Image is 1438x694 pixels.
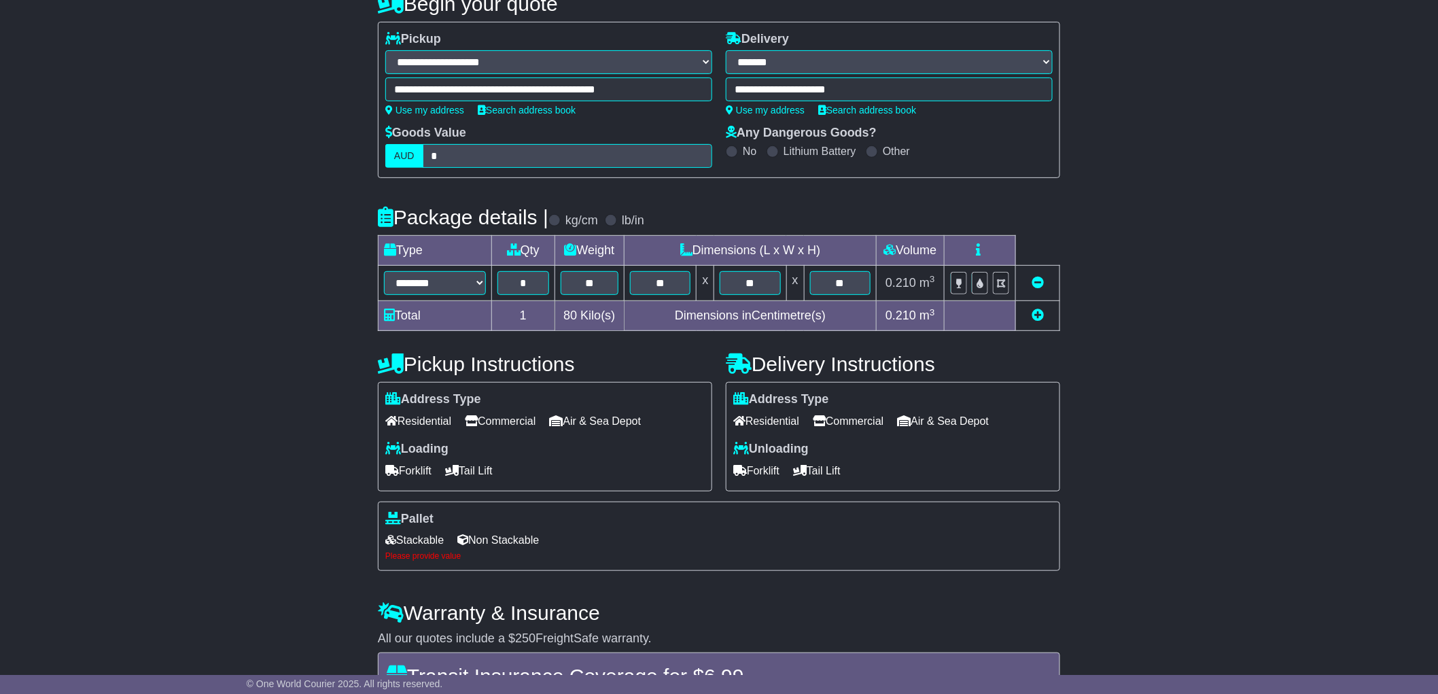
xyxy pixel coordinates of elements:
label: Goods Value [385,126,466,141]
span: Residential [733,411,799,432]
span: Commercial [813,411,883,432]
span: Non Stackable [457,530,539,551]
h4: Delivery Instructions [726,353,1060,375]
td: Kilo(s) [555,301,625,331]
span: 250 [515,631,536,645]
h4: Warranty & Insurance [378,602,1060,624]
td: x [786,266,804,301]
label: Delivery [726,32,789,47]
a: Search address book [818,105,916,116]
span: Tail Lift [445,460,493,481]
span: m [919,309,935,322]
span: Air & Sea Depot [898,411,989,432]
label: Any Dangerous Goods? [726,126,877,141]
label: Pallet [385,512,434,527]
a: Remove this item [1032,276,1044,290]
td: Weight [555,236,625,266]
td: Qty [492,236,555,266]
a: Use my address [726,105,805,116]
h4: Transit Insurance Coverage for $ [387,665,1051,687]
label: No [743,145,756,158]
label: AUD [385,144,423,168]
h4: Pickup Instructions [378,353,712,375]
a: Use my address [385,105,464,116]
span: Forklift [385,460,432,481]
span: m [919,276,935,290]
span: 0.210 [885,276,916,290]
span: 80 [563,309,577,322]
label: Loading [385,442,449,457]
div: All our quotes include a $ FreightSafe warranty. [378,631,1060,646]
span: © One World Courier 2025. All rights reserved. [247,678,443,689]
span: Residential [385,411,451,432]
div: Please provide value [385,551,1053,561]
label: Lithium Battery [784,145,856,158]
td: Total [379,301,492,331]
span: 6.99 [704,665,743,687]
a: Search address book [478,105,576,116]
td: Dimensions in Centimetre(s) [625,301,877,331]
span: Air & Sea Depot [550,411,642,432]
label: lb/in [622,213,644,228]
td: Type [379,236,492,266]
label: Address Type [733,392,829,407]
a: Add new item [1032,309,1044,322]
span: Forklift [733,460,779,481]
label: Address Type [385,392,481,407]
label: Pickup [385,32,441,47]
h4: Package details | [378,206,548,228]
label: kg/cm [565,213,598,228]
span: Commercial [465,411,536,432]
span: 0.210 [885,309,916,322]
span: Stackable [385,530,444,551]
td: Dimensions (L x W x H) [625,236,877,266]
sup: 3 [930,274,935,284]
label: Unloading [733,442,809,457]
td: Volume [876,236,944,266]
td: 1 [492,301,555,331]
span: Tail Lift [793,460,841,481]
td: x [697,266,714,301]
sup: 3 [930,307,935,317]
label: Other [883,145,910,158]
